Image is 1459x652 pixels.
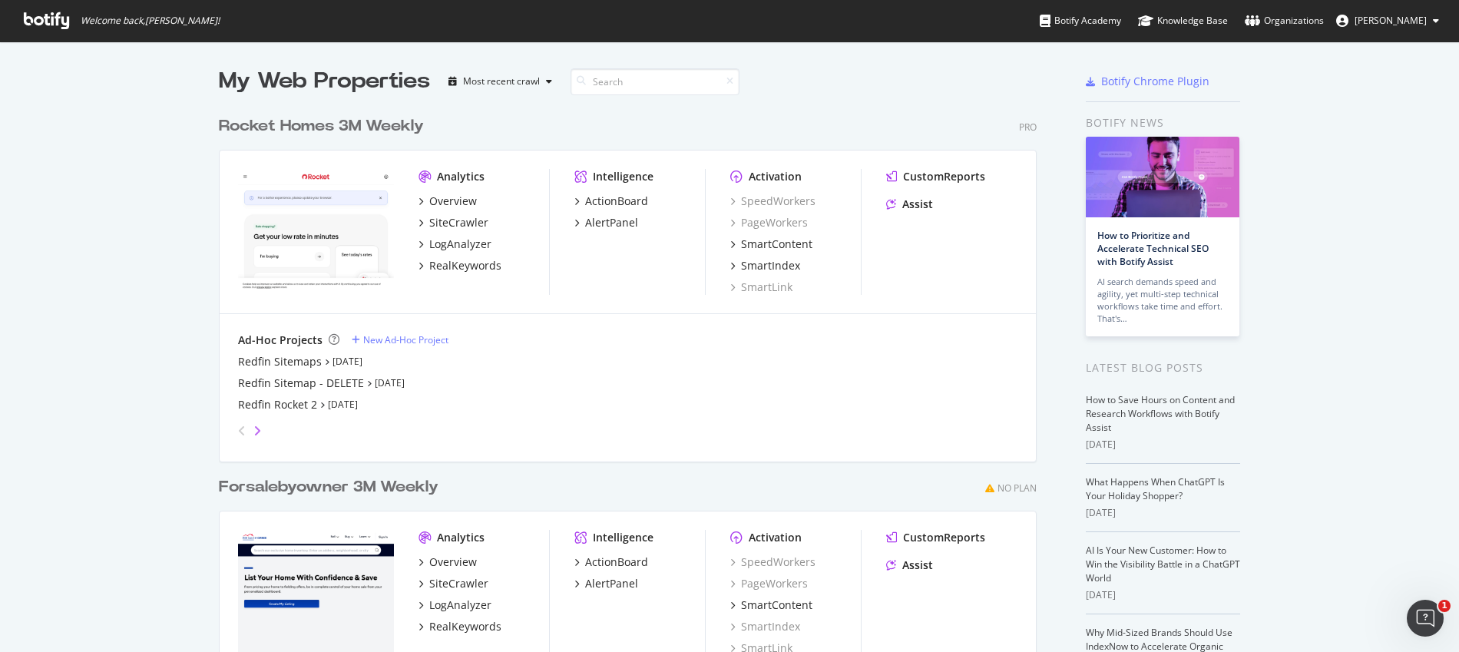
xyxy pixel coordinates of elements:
a: RealKeywords [419,258,501,273]
div: Pro [1019,121,1037,134]
div: Botify Chrome Plugin [1101,74,1209,89]
a: AI Is Your New Customer: How to Win the Visibility Battle in a ChatGPT World [1086,544,1240,584]
div: Botify Academy [1040,13,1121,28]
div: Redfin Sitemap - DELETE [238,376,364,391]
a: Overview [419,194,477,209]
div: RealKeywords [429,619,501,634]
div: LogAnalyzer [429,597,491,613]
a: Assist [886,197,933,212]
div: Intelligence [593,169,653,184]
div: [DATE] [1086,588,1240,602]
a: Redfin Sitemaps [238,354,322,369]
button: [PERSON_NAME] [1324,8,1451,33]
a: [DATE] [375,376,405,389]
div: AlertPanel [585,215,638,230]
a: ActionBoard [574,194,648,209]
div: angle-right [252,423,263,439]
div: Ad-Hoc Projects [238,333,323,348]
div: SiteCrawler [429,576,488,591]
a: Forsalebyowner 3M Weekly [219,476,445,498]
a: Botify Chrome Plugin [1086,74,1209,89]
a: How to Save Hours on Content and Research Workflows with Botify Assist [1086,393,1235,434]
div: SmartContent [741,597,812,613]
div: Intelligence [593,530,653,545]
div: AlertPanel [585,576,638,591]
div: Analytics [437,530,485,545]
div: CustomReports [903,169,985,184]
a: LogAnalyzer [419,237,491,252]
img: www.rocket.com [238,169,394,293]
a: PageWorkers [730,215,808,230]
a: [DATE] [332,355,362,368]
a: SmartLink [730,280,792,295]
a: ActionBoard [574,554,648,570]
span: Welcome back, [PERSON_NAME] ! [81,15,220,27]
a: SmartIndex [730,258,800,273]
a: SiteCrawler [419,576,488,591]
a: How to Prioritize and Accelerate Technical SEO with Botify Assist [1097,229,1209,268]
div: Knowledge Base [1138,13,1228,28]
a: AlertPanel [574,576,638,591]
a: Redfin Rocket 2 [238,397,317,412]
div: Assist [902,558,933,573]
a: [DATE] [328,398,358,411]
div: ActionBoard [585,194,648,209]
span: David Britton [1355,14,1427,27]
div: AI search demands speed and agility, yet multi-step technical workflows take time and effort. Tha... [1097,276,1228,325]
div: SiteCrawler [429,215,488,230]
iframe: Intercom live chat [1407,600,1444,637]
div: Activation [749,169,802,184]
div: CustomReports [903,530,985,545]
div: LogAnalyzer [429,237,491,252]
div: No Plan [997,482,1037,495]
a: RealKeywords [419,619,501,634]
div: Overview [429,554,477,570]
a: New Ad-Hoc Project [352,333,448,346]
div: angle-left [232,419,252,443]
a: CustomReports [886,169,985,184]
a: SiteCrawler [419,215,488,230]
div: ActionBoard [585,554,648,570]
div: Forsalebyowner 3M Weekly [219,476,438,498]
a: SpeedWorkers [730,194,816,209]
button: Most recent crawl [442,69,558,94]
a: AlertPanel [574,215,638,230]
a: SmartContent [730,237,812,252]
img: How to Prioritize and Accelerate Technical SEO with Botify Assist [1086,137,1239,217]
div: Latest Blog Posts [1086,359,1240,376]
a: PageWorkers [730,576,808,591]
a: SmartContent [730,597,812,613]
div: Activation [749,530,802,545]
div: Botify news [1086,114,1240,131]
div: Rocket Homes 3M Weekly [219,115,424,137]
div: Organizations [1245,13,1324,28]
a: CustomReports [886,530,985,545]
span: 1 [1438,600,1451,612]
div: Most recent crawl [463,77,540,86]
a: SpeedWorkers [730,554,816,570]
input: Search [571,68,739,95]
div: SmartContent [741,237,812,252]
a: Overview [419,554,477,570]
div: [DATE] [1086,506,1240,520]
div: My Web Properties [219,66,430,97]
a: Rocket Homes 3M Weekly [219,115,430,137]
div: [DATE] [1086,438,1240,452]
div: SmartIndex [741,258,800,273]
div: Overview [429,194,477,209]
div: Assist [902,197,933,212]
a: LogAnalyzer [419,597,491,613]
a: What Happens When ChatGPT Is Your Holiday Shopper? [1086,475,1225,502]
a: SmartIndex [730,619,800,634]
div: New Ad-Hoc Project [363,333,448,346]
div: RealKeywords [429,258,501,273]
div: Analytics [437,169,485,184]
